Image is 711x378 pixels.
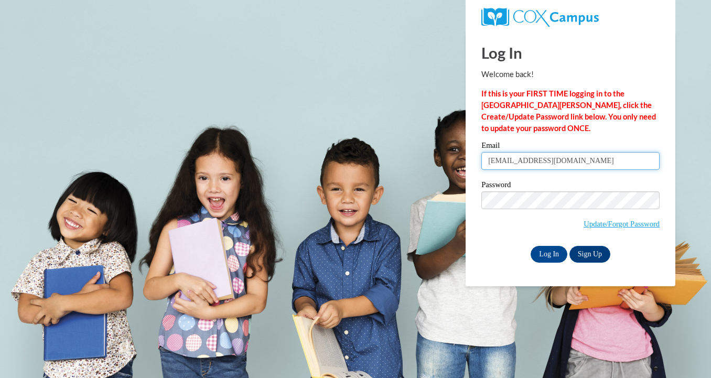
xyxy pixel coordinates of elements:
a: COX Campus [481,8,660,27]
p: Welcome back! [481,69,660,80]
input: Log In [531,246,567,263]
a: Update/Forgot Password [584,220,660,228]
label: Email [481,142,660,152]
label: Password [481,181,660,191]
strong: If this is your FIRST TIME logging in to the [GEOGRAPHIC_DATA][PERSON_NAME], click the Create/Upd... [481,89,656,133]
img: COX Campus [481,8,599,27]
a: Sign Up [569,246,610,263]
h1: Log In [481,42,660,63]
